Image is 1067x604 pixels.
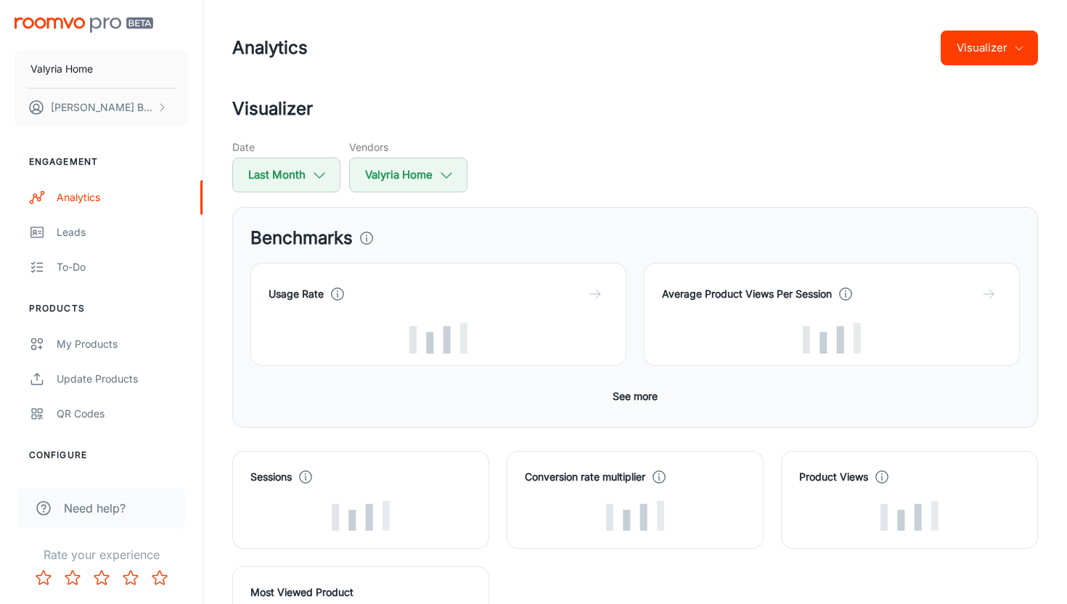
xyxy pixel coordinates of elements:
[116,563,145,592] button: Rate 4 star
[269,286,324,302] h4: Usage Rate
[57,224,188,240] div: Leads
[12,546,191,563] p: Rate your experience
[58,563,87,592] button: Rate 2 star
[64,499,126,517] span: Need help?
[250,584,471,600] h4: Most Viewed Product
[15,17,153,33] img: Roomvo PRO Beta
[349,139,467,155] h5: Vendors
[57,371,188,387] div: Update Products
[525,469,645,485] h4: Conversion rate multiplier
[30,61,93,77] p: Valyria Home
[409,323,467,354] img: Loading
[880,501,939,531] img: Loading
[87,563,116,592] button: Rate 3 star
[15,89,188,126] button: [PERSON_NAME] Barrio
[232,158,340,192] button: Last Month
[57,406,188,422] div: QR Codes
[51,99,153,115] p: [PERSON_NAME] Barrio
[232,139,340,155] h5: Date
[15,50,188,88] button: Valyria Home
[250,469,292,485] h4: Sessions
[57,189,188,205] div: Analytics
[941,30,1038,65] button: Visualizer
[799,469,868,485] h4: Product Views
[803,323,861,354] img: Loading
[250,225,353,251] h3: Benchmarks
[57,259,188,275] div: To-do
[232,96,1038,122] h2: Visualizer
[232,35,308,61] h1: Analytics
[57,336,188,352] div: My Products
[607,383,663,409] button: See more
[332,501,390,531] img: Loading
[29,563,58,592] button: Rate 1 star
[662,286,832,302] h4: Average Product Views Per Session
[145,563,174,592] button: Rate 5 star
[349,158,467,192] button: Valyria Home
[606,501,664,531] img: Loading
